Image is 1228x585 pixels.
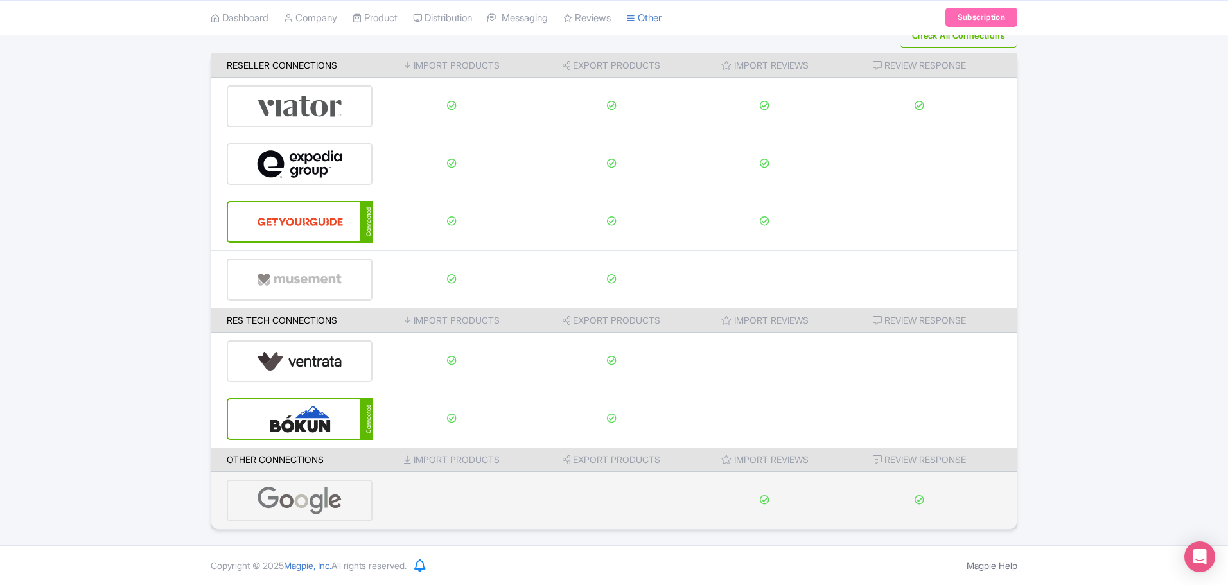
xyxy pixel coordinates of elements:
a: Subscription [945,8,1017,27]
div: Copyright © 2025 All rights reserved. [203,559,414,572]
th: Res Tech Connections [211,308,373,333]
img: bokun-9d666bd0d1b458dbc8a9c3d52590ba5a.svg [257,399,344,439]
th: Reseller Connections [211,53,373,78]
div: Connected [360,201,373,243]
th: Review Response [837,53,1017,78]
div: Connected [360,398,373,440]
img: expedia-9e2f273c8342058d41d2cc231867de8b.svg [257,144,343,184]
th: Import Reviews [692,53,837,78]
th: Review Response [837,448,1017,472]
img: musement-dad6797fd076d4ac540800b229e01643.svg [257,260,343,299]
th: Export Products [531,53,692,78]
span: Magpie, Inc. [284,560,331,571]
th: Import Products [373,448,531,472]
a: Connected [227,201,373,243]
img: google-96de159c2084212d3cdd3c2fb262314c.svg [257,481,343,520]
th: Import Reviews [692,448,837,472]
div: Open Intercom Messenger [1184,541,1215,572]
th: Import Products [373,53,531,78]
th: Export Products [531,448,692,472]
a: Magpie Help [967,560,1017,571]
th: Import Products [373,308,531,333]
img: get_your_guide-5a6366678479520ec94e3f9d2b9f304b.svg [257,202,344,241]
button: Check All Connections [900,23,1017,48]
th: Export Products [531,308,692,333]
th: Other Connections [211,448,373,472]
img: viator-e2bf771eb72f7a6029a5edfbb081213a.svg [257,87,343,126]
th: Import Reviews [692,308,837,333]
th: Review Response [837,308,1017,333]
a: Connected [227,398,373,440]
img: ventrata-b8ee9d388f52bb9ce077e58fa33de912.svg [257,342,343,381]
